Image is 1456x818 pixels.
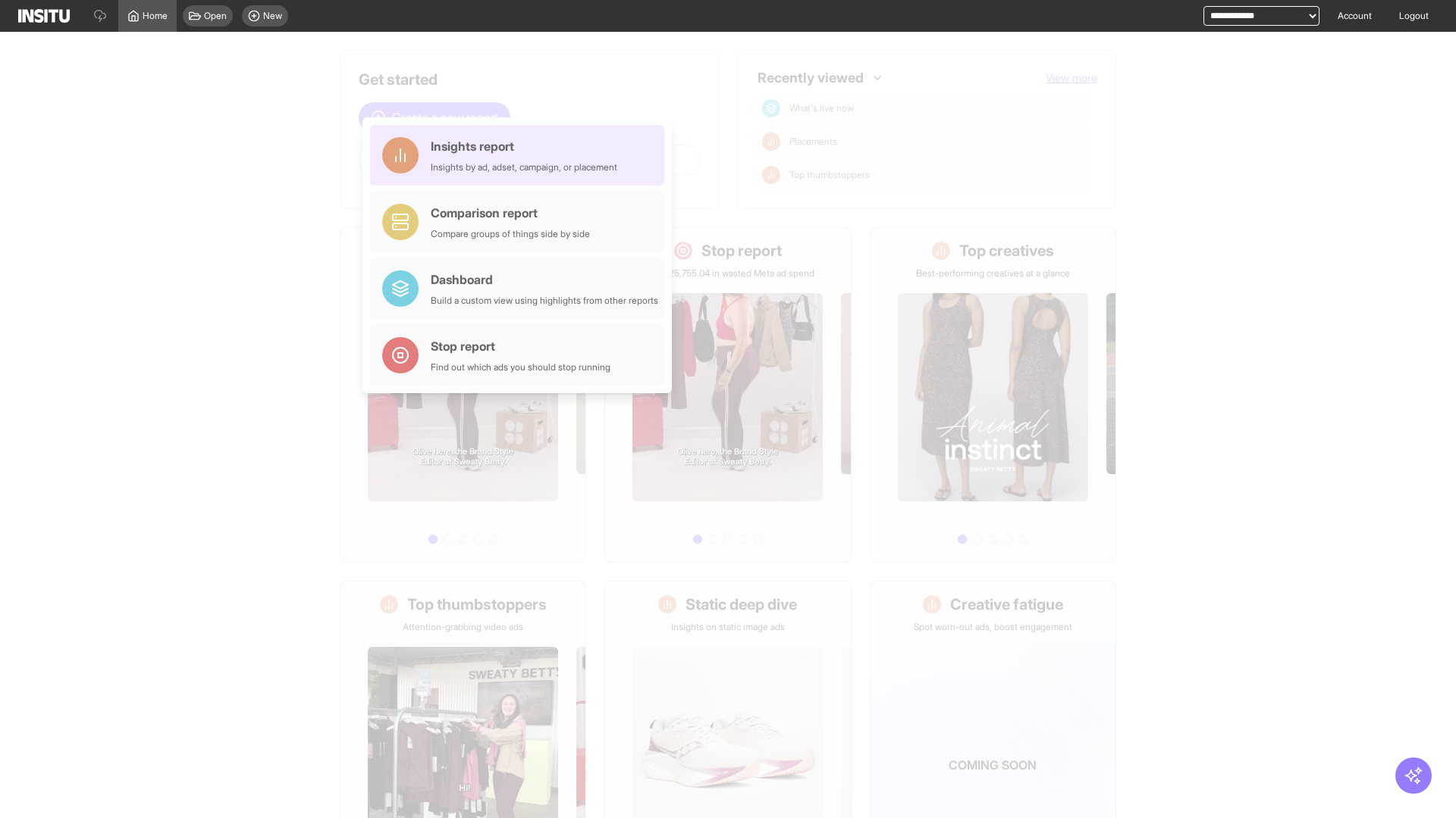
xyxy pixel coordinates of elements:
div: Insights by ad, adset, campaign, or placement [431,161,617,173]
span: New [263,10,282,22]
div: Stop report [431,337,610,355]
div: Insights report [431,137,617,155]
div: Comparison report [431,204,590,222]
span: Open [204,10,227,22]
div: Dashboard [431,270,658,289]
span: Home [143,10,168,22]
div: Compare groups of things side by side [431,228,590,240]
div: Find out which ads you should stop running [431,361,610,373]
img: Logo [18,9,70,23]
div: Build a custom view using highlights from other reports [431,295,658,307]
